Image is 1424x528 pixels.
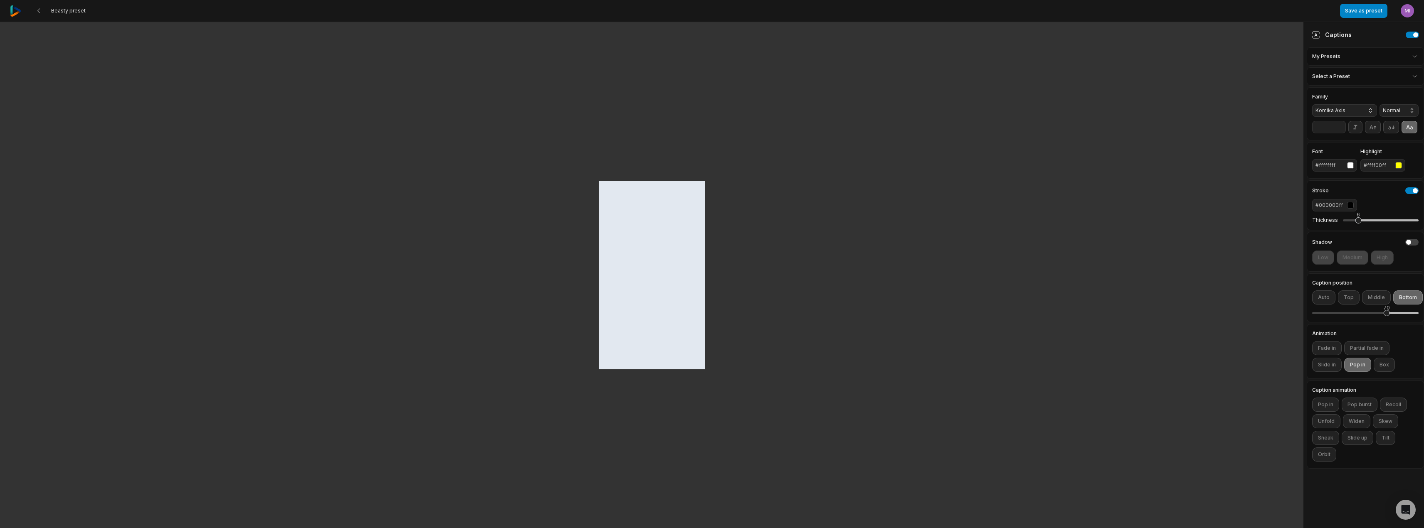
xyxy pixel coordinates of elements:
button: Widen [1343,414,1370,428]
div: 70 [1383,304,1390,312]
label: Caption position [1312,280,1419,285]
button: Tilt [1376,431,1395,445]
button: Skew [1373,414,1398,428]
button: Auto [1312,290,1335,305]
button: Low [1312,250,1334,265]
button: Save as preset [1340,4,1387,18]
button: High [1371,250,1394,265]
div: My Presets [1307,47,1424,66]
img: reap [10,5,21,17]
div: Open Intercom Messenger [1396,500,1416,520]
button: Slide up [1342,431,1373,445]
label: Thickness [1312,217,1338,223]
span: Beasty preset [51,7,86,14]
button: #ffff00ff [1360,159,1405,172]
div: #ffff00ff [1364,162,1392,169]
h4: Shadow [1312,240,1332,245]
button: Normal [1380,104,1419,117]
label: Highlight [1360,149,1405,154]
button: #ffffffff [1312,159,1357,172]
span: Komika Axis [1315,107,1360,114]
button: Box [1374,358,1395,372]
button: Orbit [1312,447,1336,462]
label: Family [1312,94,1377,99]
div: Select a Preset [1307,67,1424,86]
button: Medium [1337,250,1368,265]
button: Pop burst [1342,398,1377,412]
button: Middle [1362,290,1391,305]
button: #000000ff [1312,199,1357,211]
button: Pop in [1312,398,1339,412]
button: Top [1338,290,1360,305]
button: Fade in [1312,341,1342,355]
button: Komika Axis [1312,104,1377,117]
div: 6 [1357,211,1360,219]
div: #ffffffff [1315,162,1344,169]
button: Sneak [1312,431,1339,445]
button: Unfold [1312,414,1340,428]
button: Pop in [1344,358,1371,372]
label: Caption animation [1312,388,1419,393]
span: Normal [1383,107,1402,114]
div: #000000ff [1315,201,1344,209]
label: Font [1312,149,1357,154]
button: Slide in [1312,358,1342,372]
button: Recoil [1380,398,1407,412]
h4: Stroke [1312,188,1329,193]
button: Partial fade in [1344,341,1389,355]
label: Animation [1312,331,1419,336]
div: Captions [1312,30,1352,39]
button: Bottom [1393,290,1423,305]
